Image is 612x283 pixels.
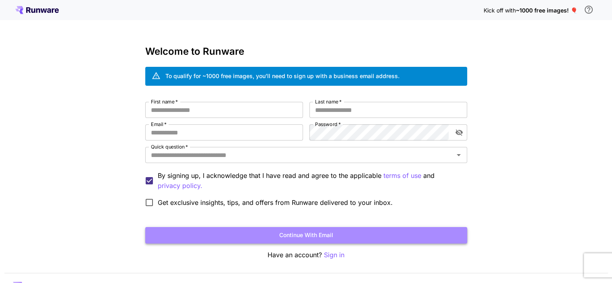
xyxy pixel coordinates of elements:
p: privacy policy. [158,181,202,191]
button: By signing up, I acknowledge that I have read and agree to the applicable terms of use and [158,181,202,191]
p: By signing up, I acknowledge that I have read and agree to the applicable and [158,171,461,191]
span: Kick off with [484,7,516,14]
span: Get exclusive insights, tips, and offers from Runware delivered to your inbox. [158,198,393,207]
p: terms of use [383,171,421,181]
button: By signing up, I acknowledge that I have read and agree to the applicable and privacy policy. [383,171,421,181]
label: Quick question [151,143,188,150]
button: toggle password visibility [452,125,466,140]
label: First name [151,98,178,105]
button: Sign in [324,250,344,260]
label: Last name [315,98,342,105]
label: Email [151,121,167,128]
h3: Welcome to Runware [145,46,467,57]
button: In order to qualify for free credit, you need to sign up with a business email address and click ... [581,2,597,18]
div: To qualify for ~1000 free images, you’ll need to sign up with a business email address. [165,72,400,80]
button: Continue with email [145,227,467,244]
span: ~1000 free images! 🎈 [516,7,577,14]
p: Have an account? [145,250,467,260]
label: Password [315,121,341,128]
button: Open [453,149,464,161]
